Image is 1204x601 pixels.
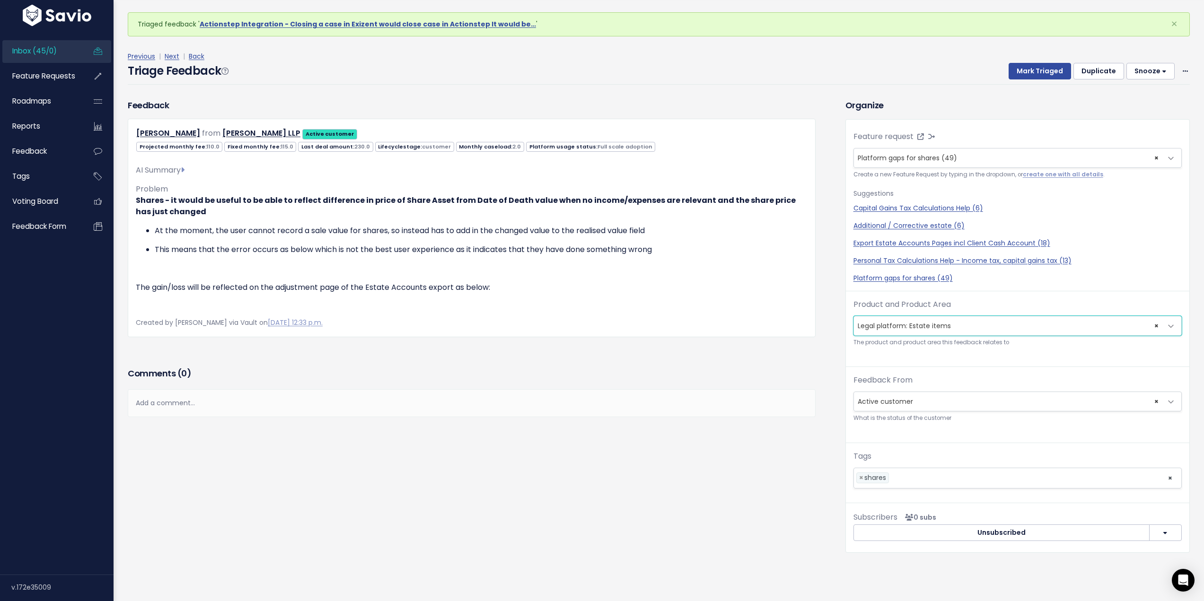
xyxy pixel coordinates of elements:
[853,316,1182,336] span: Legal platform: Estate items
[298,142,373,152] span: Last deal amount:
[12,71,75,81] span: Feature Requests
[856,472,889,483] li: shares
[165,52,179,61] a: Next
[853,524,1150,541] button: Unsubscribed
[128,52,155,61] a: Previous
[858,153,957,163] span: Platform gaps for shares (49)
[853,188,1182,200] p: Suggestions
[2,40,79,62] a: Inbox (45/0)
[20,5,94,26] img: logo-white.9d6f32f41409.svg
[128,99,169,112] h3: Feedback
[128,62,228,79] h4: Triage Feedback
[422,143,451,150] span: customer
[155,244,808,255] p: This means that the error occurs as below which is not the best user experience as it indicates t...
[2,191,79,212] a: Voting Board
[202,128,220,139] span: from
[1073,63,1124,80] button: Duplicate
[281,143,293,150] span: 115.0
[456,142,524,152] span: Monthly caseload:
[189,52,204,61] a: Back
[853,451,871,462] label: Tags
[207,143,220,150] span: 110.0
[136,142,222,152] span: Projected monthly fee:
[2,165,79,187] a: Tags
[853,273,1182,283] a: Platform gaps for shares (49)
[155,225,808,236] p: At the moment, the user cannot record a sale value for shares, so instead has to add in the chang...
[12,46,57,56] span: Inbox (45/0)
[1126,63,1175,80] button: Snooze
[845,99,1190,112] h3: Organize
[11,575,114,600] div: v.172e35009
[853,256,1182,266] a: Personal Tax Calculations Help - Income tax, capital gains tax (13)
[157,52,163,61] span: |
[12,96,51,106] span: Roadmaps
[1172,569,1195,592] div: Open Intercom Messenger
[136,282,808,293] p: The gain/loss will be reflected on the adjustment page of the Estate Accounts export as below:
[1154,148,1159,167] span: ×
[526,142,655,152] span: Platform usage status:
[853,413,1182,423] small: What is the status of the customer
[222,128,300,139] a: [PERSON_NAME] LLP
[1023,171,1103,178] a: create one with all details
[181,367,187,379] span: 0
[12,121,40,131] span: Reports
[2,115,79,137] a: Reports
[853,221,1182,231] a: Additional / Corrective estate (6)
[12,146,47,156] span: Feedback
[136,195,796,217] strong: Shares - it would be useful to be able to reflect difference in price of Share Asset from Date of...
[1009,63,1071,80] button: Mark Triaged
[853,170,1182,180] small: Create a new Feature Request by typing in the dropdown, or .
[128,389,816,417] div: Add a comment...
[901,513,936,522] span: <p><strong>Subscribers</strong><br><br> No subscribers yet<br> </p>
[12,196,58,206] span: Voting Board
[1154,392,1159,411] span: ×
[128,367,816,380] h3: Comments ( )
[853,392,1182,411] span: Active customer
[853,238,1182,248] a: Export Estate Accounts Pages incl Client Cash Account (18)
[128,12,1190,36] div: Triaged feedback ' '
[853,203,1182,213] a: Capital Gains Tax Calculations Help (6)
[136,165,185,175] span: AI Summary
[224,142,296,152] span: Fixed monthly fee:
[354,143,370,150] span: 230.0
[854,392,1162,411] span: Active customer
[2,90,79,112] a: Roadmaps
[853,512,897,523] span: Subscribers
[853,299,951,310] label: Product and Product Area
[853,131,914,142] label: Feature request
[12,171,30,181] span: Tags
[200,19,536,29] a: Actionstep Integration - Closing a case in Exizent would close case in Actionstep It would be…
[181,52,187,61] span: |
[853,375,913,386] label: Feedback From
[1154,316,1159,335] span: ×
[12,221,66,231] span: Feedback form
[859,473,863,483] span: ×
[2,140,79,162] a: Feedback
[375,142,454,152] span: Lifecyclestage:
[2,65,79,87] a: Feature Requests
[1168,468,1173,488] span: ×
[2,216,79,237] a: Feedback form
[136,318,323,327] span: Created by [PERSON_NAME] via Vault on
[1171,16,1178,32] span: ×
[136,183,168,194] span: Problem
[136,128,200,139] a: [PERSON_NAME]
[853,338,1182,348] small: The product and product area this feedback relates to
[1161,13,1187,35] button: Close
[864,473,886,482] span: shares
[854,316,1162,335] span: Legal platform: Estate items
[306,130,354,138] strong: Active customer
[268,318,323,327] a: [DATE] 12:33 p.m.
[512,143,521,150] span: 2.0
[598,143,652,150] span: Full scale adoption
